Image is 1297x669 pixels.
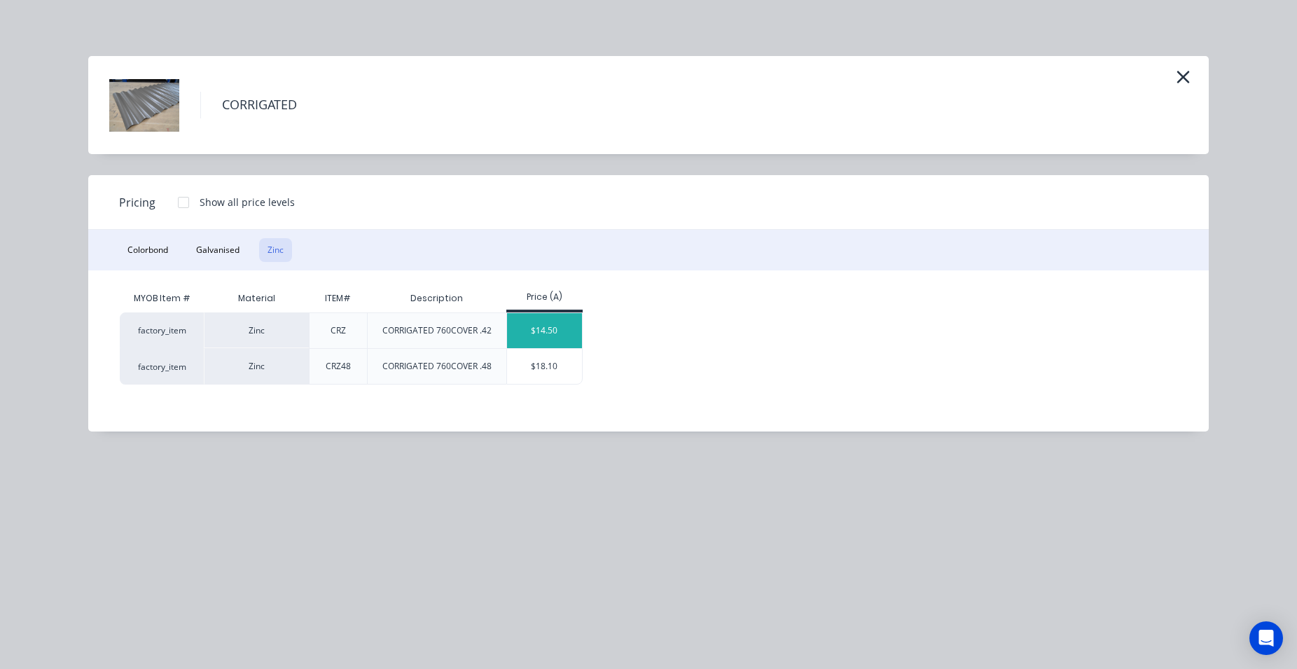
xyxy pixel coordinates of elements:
[259,238,292,262] button: Zinc
[119,238,176,262] button: Colorbond
[1249,621,1283,655] div: Open Intercom Messenger
[119,194,155,211] span: Pricing
[314,281,362,316] div: ITEM#
[507,313,582,348] div: $14.50
[120,312,204,348] div: factory_item
[188,238,248,262] button: Galvanised
[109,70,179,140] img: CORRIGATED
[331,324,346,337] div: CRZ
[507,349,582,384] div: $18.10
[382,360,492,373] div: CORRIGATED 760COVER .48
[204,312,309,348] div: Zinc
[204,348,309,385] div: Zinc
[326,360,351,373] div: CRZ48
[399,281,474,316] div: Description
[506,291,583,303] div: Price (A)
[120,348,204,385] div: factory_item
[200,195,295,209] div: Show all price levels
[382,324,492,337] div: CORRIGATED 760COVER .42
[204,284,309,312] div: Material
[200,92,318,118] h4: CORRIGATED
[120,284,204,312] div: MYOB Item #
